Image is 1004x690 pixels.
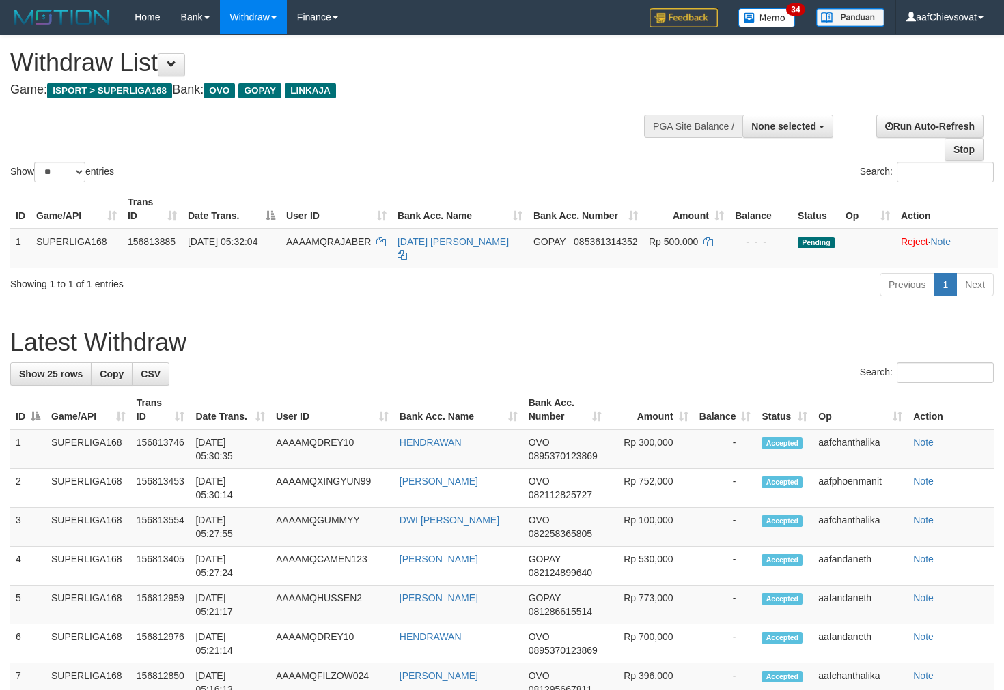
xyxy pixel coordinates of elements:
[792,190,840,229] th: Status
[813,390,908,429] th: Op: activate to sort column ascending
[10,162,114,182] label: Show entries
[190,429,270,469] td: [DATE] 05:30:35
[31,229,122,268] td: SUPERLIGA168
[46,624,131,663] td: SUPERLIGA168
[945,138,984,161] a: Stop
[46,508,131,547] td: SUPERLIGA168
[644,115,742,138] div: PGA Site Balance /
[694,429,757,469] td: -
[607,586,694,624] td: Rp 773,000
[10,469,46,508] td: 2
[131,624,191,663] td: 156812976
[913,631,934,642] a: Note
[607,547,694,586] td: Rp 530,000
[46,586,131,624] td: SUPERLIGA168
[100,369,124,379] span: Copy
[813,508,908,547] td: aafchanthalika
[762,476,803,488] span: Accepted
[10,49,656,76] h1: Withdraw List
[876,115,984,138] a: Run Auto-Refresh
[31,190,122,229] th: Game/API: activate to sort column ascending
[132,362,169,386] a: CSV
[607,390,694,429] th: Amount: activate to sort column ascending
[182,190,281,229] th: Date Trans.: activate to sort column descending
[762,593,803,605] span: Accepted
[122,190,182,229] th: Trans ID: activate to sort column ascending
[650,8,718,27] img: Feedback.jpg
[400,554,478,564] a: [PERSON_NAME]
[398,236,509,247] a: [DATE] [PERSON_NAME]
[131,508,191,547] td: 156813554
[529,528,592,539] span: Copy 082258365805 to clipboard
[10,229,31,268] td: 1
[901,236,928,247] a: Reject
[10,624,46,663] td: 6
[751,121,816,132] span: None selected
[813,547,908,586] td: aafandaneth
[19,369,83,379] span: Show 25 rows
[10,547,46,586] td: 4
[10,429,46,469] td: 1
[529,631,550,642] span: OVO
[816,8,884,27] img: panduan.png
[897,362,994,383] input: Search:
[131,469,191,508] td: 156813453
[128,236,176,247] span: 156813885
[270,390,394,429] th: User ID: activate to sort column ascending
[762,671,803,682] span: Accepted
[694,586,757,624] td: -
[913,476,934,487] a: Note
[190,547,270,586] td: [DATE] 05:27:24
[860,362,994,383] label: Search:
[735,235,787,248] div: - - -
[529,592,561,603] span: GOPAY
[10,508,46,547] td: 3
[131,586,191,624] td: 156812959
[913,437,934,448] a: Note
[895,229,998,268] td: ·
[860,162,994,182] label: Search:
[270,624,394,663] td: AAAAMQDREY10
[742,115,833,138] button: None selected
[934,273,957,296] a: 1
[529,489,592,500] span: Copy 082112825727 to clipboard
[756,390,813,429] th: Status: activate to sort column ascending
[694,508,757,547] td: -
[270,508,394,547] td: AAAAMQGUMMYY
[47,83,172,98] span: ISPORT > SUPERLIGA168
[131,429,191,469] td: 156813746
[529,645,598,656] span: Copy 0895370123869 to clipboard
[533,236,566,247] span: GOPAY
[607,429,694,469] td: Rp 300,000
[813,586,908,624] td: aafandaneth
[131,547,191,586] td: 156813405
[913,554,934,564] a: Note
[762,437,803,449] span: Accepted
[392,190,528,229] th: Bank Acc. Name: activate to sort column ascending
[813,469,908,508] td: aafphoenmanit
[529,606,592,617] span: Copy 081286615514 to clipboard
[529,437,550,448] span: OVO
[10,362,92,386] a: Show 25 rows
[400,670,478,681] a: [PERSON_NAME]
[529,554,561,564] span: GOPAY
[529,450,598,461] span: Copy 0895370123869 to clipboard
[285,83,336,98] span: LINKAJA
[91,362,133,386] a: Copy
[190,508,270,547] td: [DATE] 05:27:55
[913,592,934,603] a: Note
[529,476,550,487] span: OVO
[204,83,235,98] span: OVO
[400,515,499,526] a: DWI [PERSON_NAME]
[400,476,478,487] a: [PERSON_NAME]
[286,236,371,247] span: AAAAMQRAJABER
[813,429,908,469] td: aafchanthalika
[643,190,729,229] th: Amount: activate to sort column ascending
[897,162,994,182] input: Search:
[190,586,270,624] td: [DATE] 05:21:17
[400,631,462,642] a: HENDRAWAN
[190,469,270,508] td: [DATE] 05:30:14
[762,515,803,527] span: Accepted
[694,469,757,508] td: -
[238,83,281,98] span: GOPAY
